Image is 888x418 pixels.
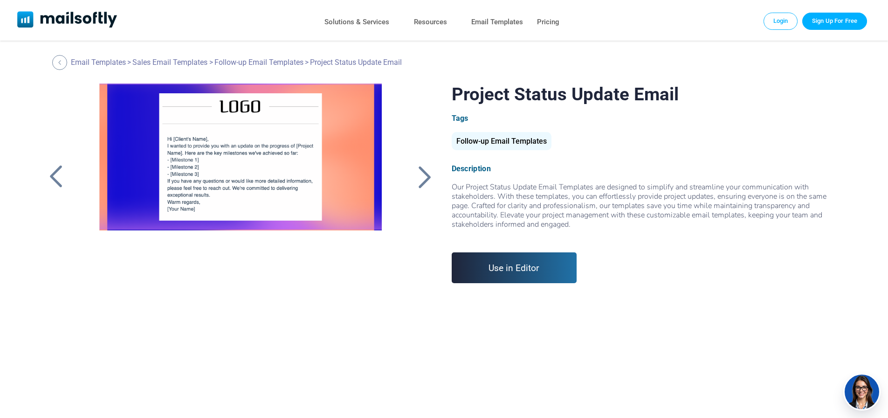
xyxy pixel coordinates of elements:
a: Pricing [537,15,559,29]
div: Description [452,164,844,173]
a: Sales Email Templates [132,58,207,67]
a: Back [44,165,68,189]
a: Use in Editor [452,252,577,283]
h1: Project Status Update Email [452,84,844,104]
a: Email Templates [471,15,523,29]
a: Project Status Update Email [83,84,397,317]
a: Follow-up Email Templates [452,140,551,145]
a: Back [413,165,437,189]
a: Back [52,55,69,70]
a: Follow-up Email Templates [214,58,303,67]
div: Follow-up Email Templates [452,132,551,150]
div: Our Project Status Update Email Templates are designed to simplify and streamline your communicat... [452,182,844,238]
a: Solutions & Services [324,15,389,29]
a: Trial [802,13,867,29]
a: Mailsoftly [17,11,117,29]
a: Email Templates [71,58,126,67]
div: Tags [452,114,844,123]
a: Resources [414,15,447,29]
a: Login [764,13,798,29]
